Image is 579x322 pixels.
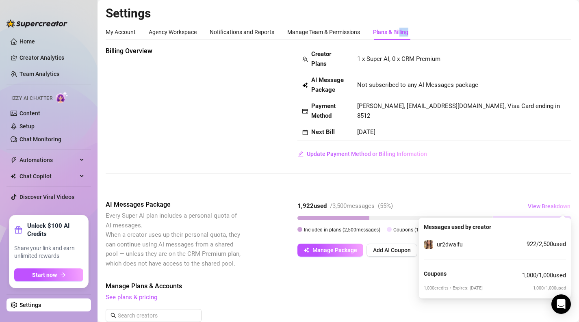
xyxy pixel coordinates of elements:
[378,202,393,210] span: ( 55 %)
[106,6,571,21] h2: Settings
[106,28,136,37] div: My Account
[106,212,241,267] span: Every Super AI plan includes a personal quota of AI messages. When a creator uses up their person...
[32,272,57,278] span: Start now
[11,95,52,102] span: Izzy AI Chatter
[11,173,16,179] img: Chat Copilot
[210,28,274,37] div: Notifications and Reports
[7,19,67,28] img: logo-BBDzfeDw.svg
[424,270,447,277] strong: Coupons
[14,244,83,260] span: Share your link and earn unlimited rewards
[304,227,380,233] span: Included in plans ( 2,500 messages)
[11,157,17,163] span: thunderbolt
[27,222,83,238] strong: Unlock $100 AI Credits
[424,285,483,292] span: 1,000 credits • Expires: [DATE]
[20,38,35,45] a: Home
[424,224,491,230] strong: Messages used by creator
[60,272,66,278] span: arrow-right
[373,247,411,253] span: Add AI Coupon
[437,241,463,248] span: ur2dwaifu
[20,170,77,183] span: Chat Copilot
[312,247,357,253] span: Manage Package
[20,194,74,200] a: Discover Viral Videos
[106,200,242,210] span: AI Messages Package
[20,71,59,77] a: Team Analytics
[14,268,83,281] button: Start nowarrow-right
[373,28,408,37] div: Plans & Billing
[297,147,427,160] button: Update Payment Method or Billing Information
[20,302,41,308] a: Settings
[522,271,566,281] span: 1,000 / 1,000 used
[111,313,116,318] span: search
[302,56,308,62] span: team
[20,123,35,130] a: Setup
[357,55,440,63] span: 1 x Super AI, 0 x CRM Premium
[551,294,571,314] div: Open Intercom Messenger
[14,226,22,234] span: gift
[106,46,242,56] span: Billing Overview
[297,202,327,210] strong: 1,922 used
[311,128,335,136] strong: Next Bill
[307,151,427,157] span: Update Payment Method or Billing Information
[20,51,85,64] a: Creator Analytics
[533,285,566,292] span: 1,000 / 1,000 used
[56,91,68,103] img: AI Chatter
[298,151,304,157] span: edit
[20,136,61,143] a: Chat Monitoring
[302,130,308,135] span: calendar
[149,28,197,37] div: Agency Workspace
[330,202,375,210] span: / 3,500 messages
[106,294,157,301] a: See plans & pricing
[20,153,77,166] span: Automations
[311,50,331,67] strong: Creator Plans
[528,203,570,210] span: View Breakdown
[393,227,430,233] span: Coupons ( 1,000 )
[357,128,375,136] span: [DATE]
[106,281,461,291] span: Manage Plans & Accounts
[311,102,336,119] strong: Payment Method
[424,240,433,249] img: ur2dwaifu
[311,76,344,93] strong: AI Message Package
[297,244,363,257] button: Manage Package
[357,102,560,119] span: [PERSON_NAME], [EMAIL_ADDRESS][DOMAIN_NAME], Visa Card ending in 8512
[527,200,571,213] button: View Breakdown
[366,244,417,257] button: Add AI Coupon
[20,110,40,117] a: Content
[527,240,566,249] span: 922 / 2,500 used
[118,311,190,320] input: Search creators
[287,28,360,37] div: Manage Team & Permissions
[357,80,478,90] span: Not subscribed to any AI Messages package
[302,108,308,114] span: credit-card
